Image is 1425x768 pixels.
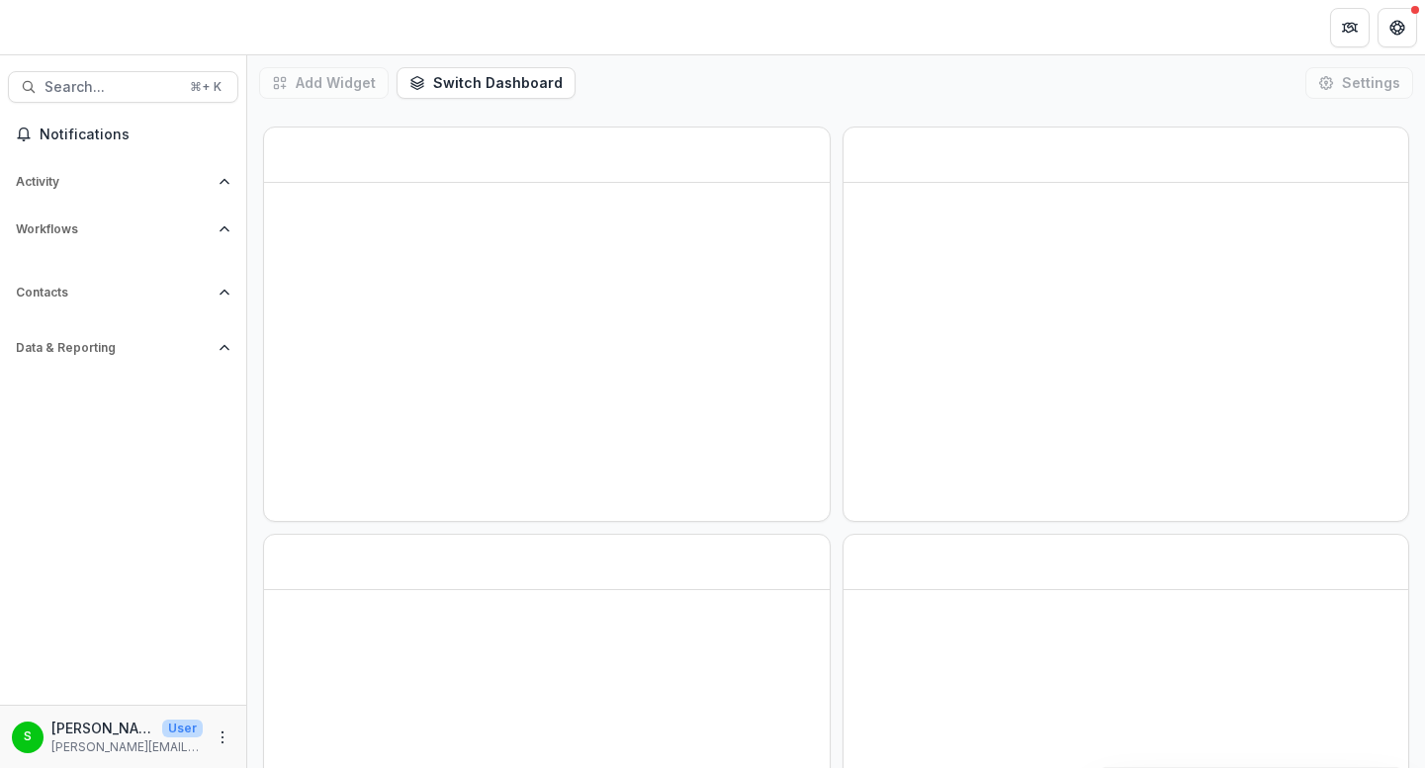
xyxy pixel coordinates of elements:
button: Open Activity [8,166,238,198]
span: Search... [45,79,178,96]
button: Add Widget [259,67,389,99]
button: Get Help [1378,8,1417,47]
span: Workflows [16,222,211,236]
p: User [162,720,203,737]
span: Notifications [40,127,230,143]
button: Open Data & Reporting [8,332,238,364]
button: Switch Dashboard [397,67,576,99]
button: Open Contacts [8,277,238,308]
div: Stephanie [24,730,32,743]
button: Search... [8,71,238,103]
button: Settings [1305,67,1413,99]
button: Open Workflows [8,213,238,245]
button: More [211,725,234,749]
nav: breadcrumb [255,13,339,42]
span: Data & Reporting [16,341,211,355]
button: Partners [1330,8,1370,47]
span: Contacts [16,286,211,299]
p: [PERSON_NAME] [51,718,154,738]
button: Notifications [8,119,238,150]
span: Activity [16,175,211,189]
div: ⌘ + K [186,76,225,98]
p: [PERSON_NAME][EMAIL_ADDRESS][DOMAIN_NAME] [51,738,203,756]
